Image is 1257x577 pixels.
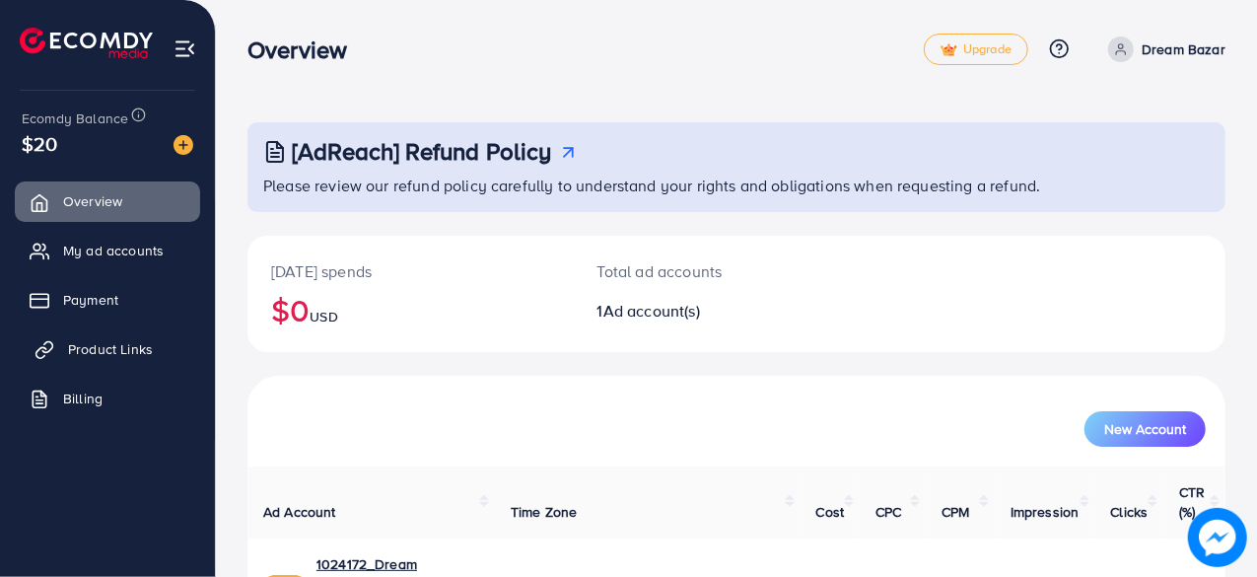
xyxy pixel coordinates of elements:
[68,339,153,359] span: Product Links
[310,307,337,326] span: USD
[816,502,845,522] span: Cost
[263,502,336,522] span: Ad Account
[1100,36,1225,62] a: Dream Bazar
[603,300,700,322] span: Ad account(s)
[1084,411,1206,447] button: New Account
[15,181,200,221] a: Overview
[174,37,196,60] img: menu
[1188,508,1247,567] img: image
[511,502,577,522] span: Time Zone
[271,291,550,328] h2: $0
[1104,422,1186,436] span: New Account
[15,329,200,369] a: Product Links
[247,36,363,64] h3: Overview
[1011,502,1080,522] span: Impression
[271,259,550,283] p: [DATE] spends
[15,231,200,270] a: My ad accounts
[63,290,118,310] span: Payment
[941,42,1012,57] span: Upgrade
[15,280,200,320] a: Payment
[15,379,200,418] a: Billing
[875,502,901,522] span: CPC
[63,241,164,260] span: My ad accounts
[924,34,1028,65] a: tickUpgrade
[63,389,103,408] span: Billing
[597,259,795,283] p: Total ad accounts
[174,135,193,155] img: image
[63,191,122,211] span: Overview
[597,302,795,321] h2: 1
[941,43,957,57] img: tick
[942,502,969,522] span: CPM
[292,137,552,166] h3: [AdReach] Refund Policy
[1142,37,1225,61] p: Dream Bazar
[263,174,1214,197] p: Please review our refund policy carefully to understand your rights and obligations when requesti...
[1111,502,1149,522] span: Clicks
[22,129,57,158] span: $20
[20,28,153,58] img: logo
[22,108,128,128] span: Ecomdy Balance
[1179,482,1205,522] span: CTR (%)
